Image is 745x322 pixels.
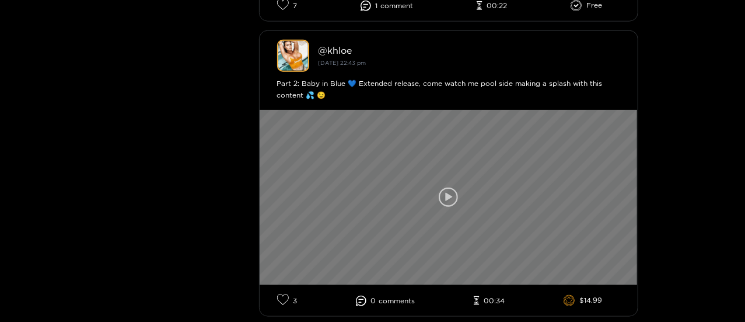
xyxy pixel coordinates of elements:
[277,78,620,101] div: Part 2: Baby in Blue 💙 Extended release, come watch me pool side making a splash with this conten...
[356,296,415,306] li: 0
[361,1,414,11] li: 1
[277,40,309,72] img: khloe
[564,295,603,307] li: $14.99
[477,1,508,11] li: 00:22
[277,294,298,307] li: 3
[381,2,414,10] span: comment
[319,45,620,56] div: @ khloe
[474,296,505,306] li: 00:34
[379,297,415,305] span: comment s
[319,60,366,66] small: [DATE] 22:43 pm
